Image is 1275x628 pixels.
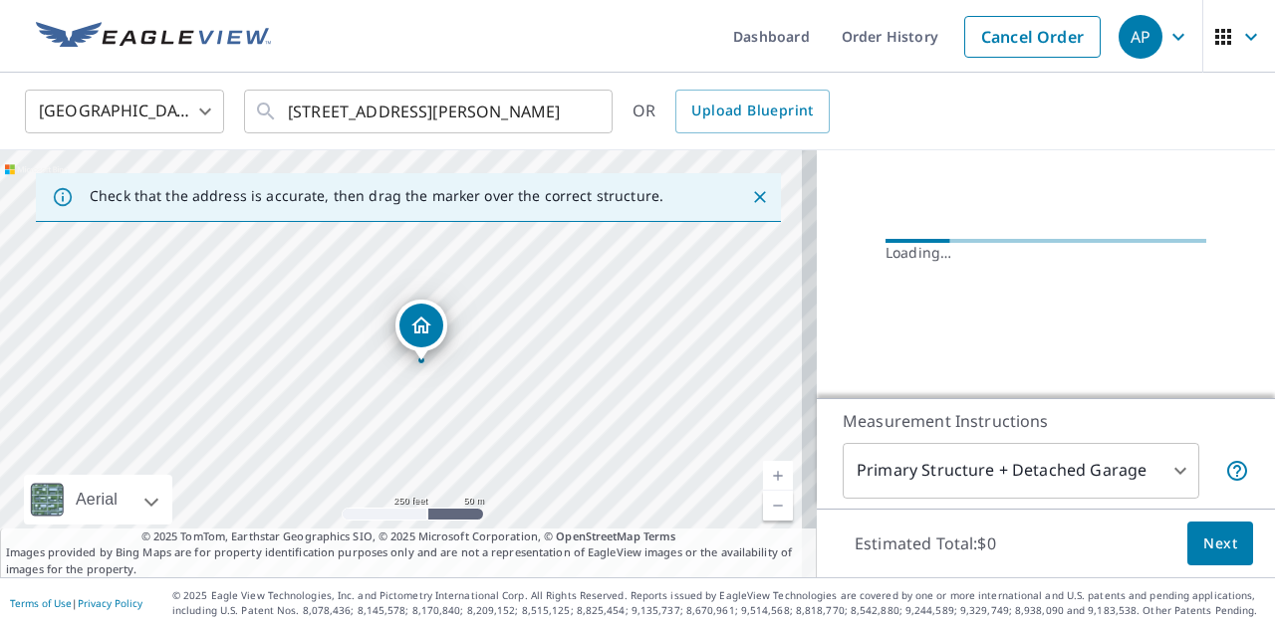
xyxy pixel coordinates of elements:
[25,84,224,139] div: [GEOGRAPHIC_DATA]
[964,16,1101,58] a: Cancel Order
[36,22,271,52] img: EV Logo
[747,184,773,210] button: Close
[839,522,1012,565] p: Estimated Total: $0
[1203,531,1237,556] span: Next
[556,528,639,543] a: OpenStreetMap
[643,528,676,543] a: Terms
[763,491,793,521] a: Current Level 17, Zoom Out
[1225,459,1249,483] span: Your report will include the primary structure and a detached garage if one exists.
[691,99,813,123] span: Upload Blueprint
[1187,522,1253,566] button: Next
[633,90,830,133] div: OR
[395,300,447,361] div: Dropped pin, building 1, Residential property, 18 Dorothy Dr Spring Valley, NY 10977
[886,243,1206,263] div: Loading…
[843,443,1199,499] div: Primary Structure + Detached Garage
[141,528,676,545] span: © 2025 TomTom, Earthstar Geographics SIO, © 2025 Microsoft Corporation, ©
[90,187,663,205] p: Check that the address is accurate, then drag the marker over the correct structure.
[70,475,124,524] div: Aerial
[675,90,829,133] a: Upload Blueprint
[288,84,572,139] input: Search by address or latitude-longitude
[1119,15,1162,59] div: AP
[172,588,1265,618] p: © 2025 Eagle View Technologies, Inc. and Pictometry International Corp. All Rights Reserved. Repo...
[10,596,72,610] a: Terms of Use
[763,461,793,491] a: Current Level 17, Zoom In
[10,597,142,609] p: |
[78,596,142,610] a: Privacy Policy
[843,409,1249,433] p: Measurement Instructions
[24,475,172,524] div: Aerial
